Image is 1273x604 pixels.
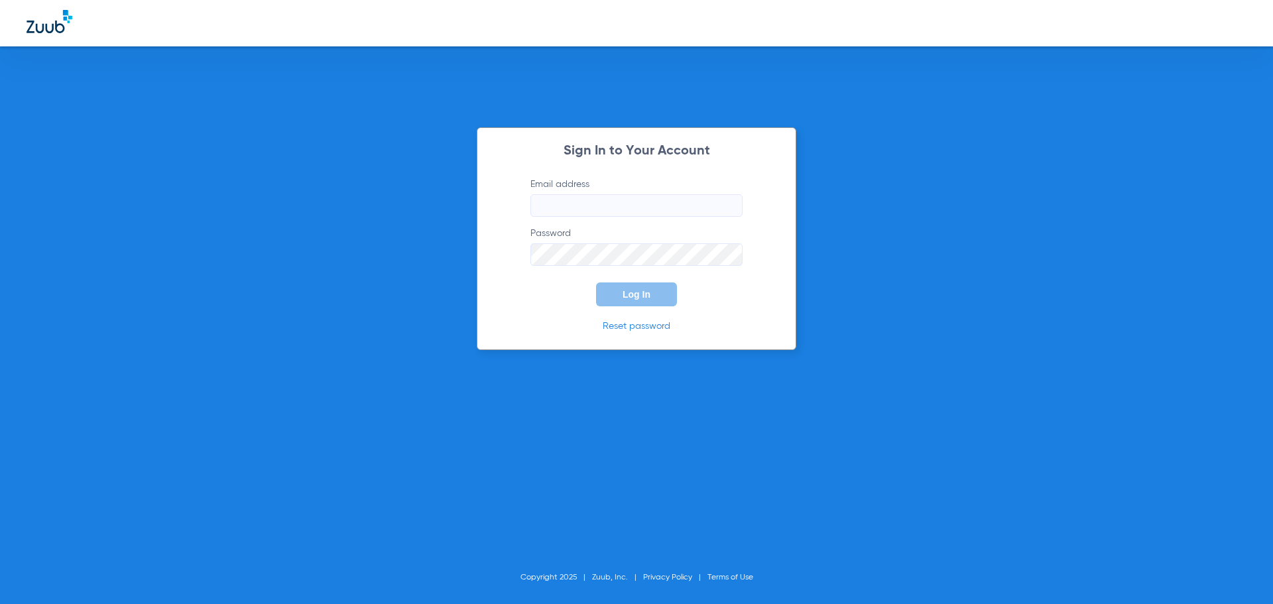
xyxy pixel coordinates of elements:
a: Terms of Use [707,574,753,581]
li: Zuub, Inc. [592,571,643,584]
span: Log In [623,289,650,300]
img: Zuub Logo [27,10,72,33]
li: Copyright 2025 [520,571,592,584]
a: Privacy Policy [643,574,692,581]
a: Reset password [603,322,670,331]
label: Email address [530,178,743,217]
label: Password [530,227,743,266]
input: Email address [530,194,743,217]
button: Log In [596,282,677,306]
h2: Sign In to Your Account [511,145,762,158]
iframe: Chat Widget [1207,540,1273,604]
input: Password [530,243,743,266]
